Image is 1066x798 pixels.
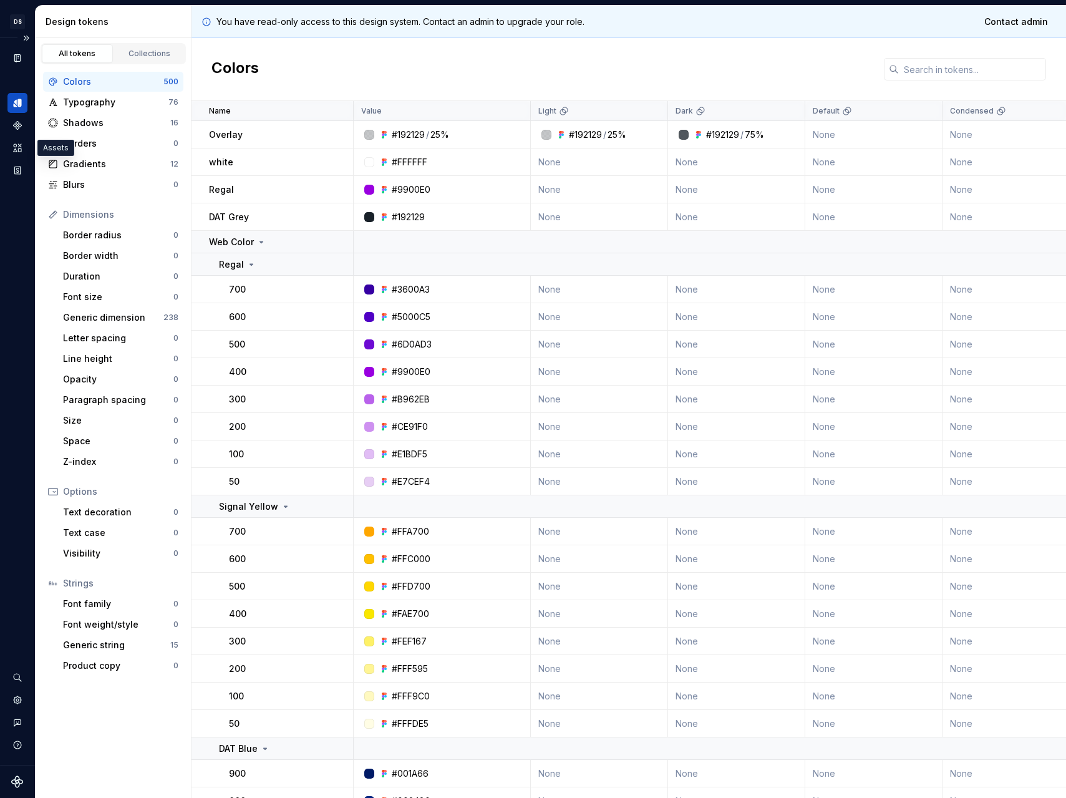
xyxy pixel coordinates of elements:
a: Line height0 [58,349,183,369]
div: #001A66 [392,767,429,780]
td: None [531,303,668,331]
div: #FFD700 [392,580,430,593]
td: None [805,358,942,386]
div: Colors [63,75,163,88]
td: None [668,276,805,303]
p: 400 [229,366,246,378]
div: All tokens [46,49,109,59]
button: Expand sidebar [17,29,35,47]
div: #B962EB [392,393,430,406]
a: Storybook stories [7,160,27,180]
div: #192129 [706,129,739,141]
p: Regal [209,183,234,196]
p: Signal Yellow [219,500,278,513]
div: Space [63,435,173,447]
div: #FEF167 [392,635,427,648]
td: None [805,276,942,303]
div: Paragraph spacing [63,394,173,406]
div: #FFC000 [392,553,430,565]
div: Dimensions [63,208,178,221]
div: 0 [173,528,178,538]
td: None [668,148,805,176]
button: Search ⌘K [7,668,27,688]
td: None [531,760,668,787]
div: / [426,129,429,141]
td: None [531,655,668,683]
a: Font weight/style0 [58,615,183,635]
a: Size0 [58,411,183,431]
td: None [668,760,805,787]
div: 0 [173,139,178,148]
td: None [668,683,805,710]
div: 0 [173,374,178,384]
td: None [531,573,668,600]
td: None [531,518,668,545]
p: 200 [229,663,246,675]
td: None [668,331,805,358]
td: None [668,413,805,440]
td: None [531,628,668,655]
td: None [805,468,942,495]
div: Collections [119,49,181,59]
td: None [531,176,668,203]
a: Z-index0 [58,452,183,472]
td: None [805,518,942,545]
div: 0 [173,436,178,446]
td: None [805,655,942,683]
td: None [805,600,942,628]
p: 900 [229,767,246,780]
td: None [531,468,668,495]
p: Default [813,106,840,116]
td: None [805,440,942,468]
div: / [740,129,744,141]
div: #FFA700 [392,525,429,538]
a: Space0 [58,431,183,451]
div: Letter spacing [63,332,173,344]
div: #CE91F0 [392,421,428,433]
div: Typography [63,96,168,109]
div: Border radius [63,229,173,241]
td: None [668,203,805,231]
td: None [668,176,805,203]
a: Shadows16 [43,113,183,133]
td: None [805,303,942,331]
td: None [668,710,805,737]
td: None [531,331,668,358]
div: Options [63,485,178,498]
div: 12 [170,159,178,169]
a: Font family0 [58,594,183,614]
div: / [603,129,606,141]
td: None [805,331,942,358]
td: None [668,303,805,331]
div: #FFF9C0 [392,690,430,703]
a: Blurs0 [43,175,183,195]
div: #9900E0 [392,183,430,196]
div: 500 [163,77,178,87]
div: #192129 [392,211,425,223]
div: Z-index [63,455,173,468]
td: None [531,276,668,303]
p: 500 [229,338,245,351]
div: Font weight/style [63,618,173,631]
div: 0 [173,548,178,558]
div: DS [10,14,25,29]
p: Condensed [950,106,994,116]
p: white [209,156,233,168]
div: 0 [173,292,178,302]
td: None [668,655,805,683]
div: 0 [173,271,178,281]
div: #FFFDE5 [392,718,429,730]
p: 400 [229,608,246,620]
td: None [668,573,805,600]
td: None [668,600,805,628]
p: 100 [229,690,244,703]
div: 76 [168,97,178,107]
p: Name [209,106,231,116]
div: 0 [173,507,178,517]
a: Borders0 [43,134,183,153]
div: Line height [63,353,173,365]
td: None [531,440,668,468]
td: None [668,545,805,573]
div: #FAE700 [392,608,429,620]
